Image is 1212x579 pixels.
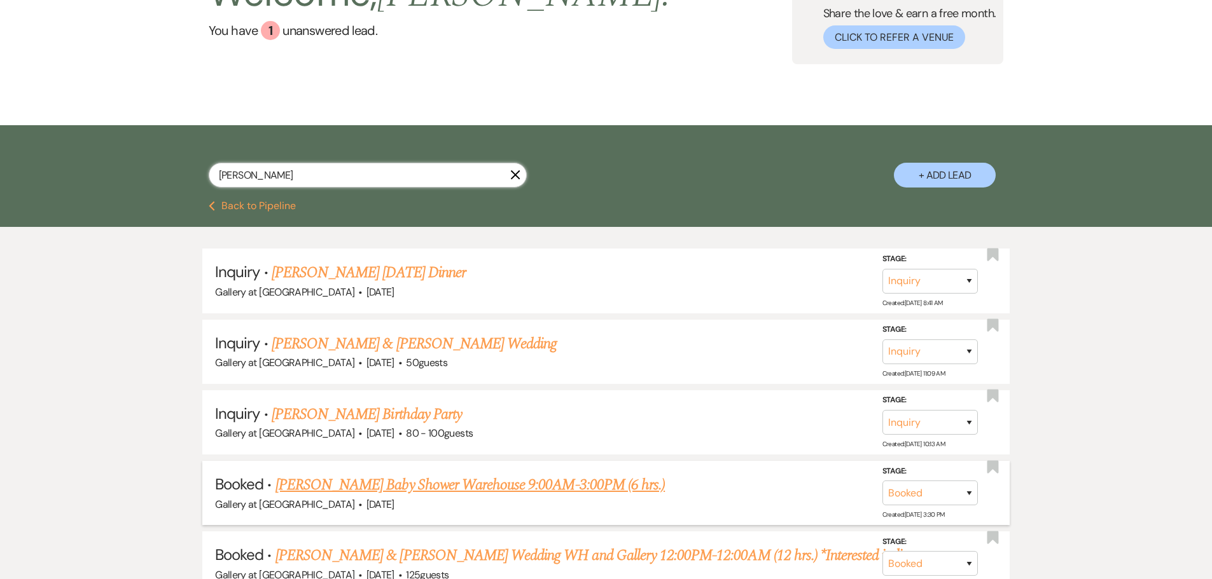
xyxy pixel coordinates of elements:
[882,510,945,519] span: Created: [DATE] 3:30 PM
[215,545,263,564] span: Booked
[366,356,394,369] span: [DATE]
[272,261,466,284] a: [PERSON_NAME] [DATE] Dinner
[209,201,296,211] button: Back to Pipeline
[209,163,527,187] input: Search by name, event date, email address or phone number
[275,473,665,496] a: [PERSON_NAME] Baby Shower Warehouse 9:00AM-3:00PM (6 hrs.)
[366,498,394,511] span: [DATE]
[882,393,978,407] label: Stage:
[215,474,263,494] span: Booked
[366,426,394,440] span: [DATE]
[215,426,354,440] span: Gallery at [GEOGRAPHIC_DATA]
[209,21,671,40] a: You have 1 unanswered lead.
[882,369,945,378] span: Created: [DATE] 11:09 AM
[275,544,927,567] a: [PERSON_NAME] & [PERSON_NAME] Wedding WH and Gallery 12:00PM-12:00AM (12 hrs.) *Interested in linens
[215,356,354,369] span: Gallery at [GEOGRAPHIC_DATA]
[272,332,557,355] a: [PERSON_NAME] & [PERSON_NAME] Wedding
[882,252,978,266] label: Stage:
[215,404,260,423] span: Inquiry
[215,498,354,511] span: Gallery at [GEOGRAPHIC_DATA]
[882,535,978,549] label: Stage:
[272,403,462,426] a: [PERSON_NAME] Birthday Party
[406,426,473,440] span: 80 - 100 guests
[882,440,945,448] span: Created: [DATE] 10:13 AM
[882,323,978,337] label: Stage:
[823,25,965,49] button: Click to Refer a Venue
[406,356,447,369] span: 50 guests
[894,163,996,187] button: + Add Lead
[215,333,260,353] span: Inquiry
[261,21,280,40] div: 1
[366,285,394,299] span: [DATE]
[215,262,260,282] span: Inquiry
[215,285,354,299] span: Gallery at [GEOGRAPHIC_DATA]
[882,465,978,479] label: Stage:
[882,299,943,307] span: Created: [DATE] 8:41 AM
